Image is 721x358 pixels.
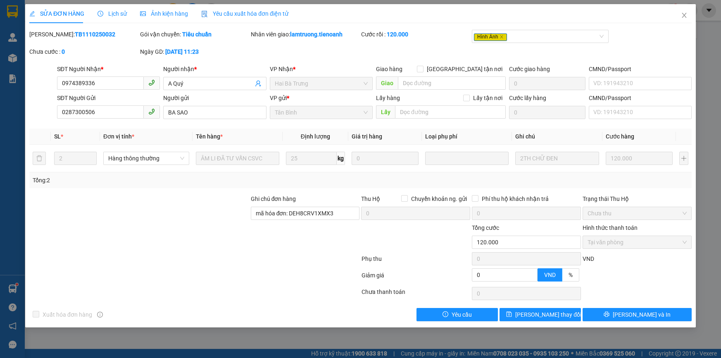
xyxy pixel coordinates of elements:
[148,108,155,115] span: phone
[673,4,696,27] button: Close
[422,129,512,145] th: Loại phụ phí
[352,152,419,165] input: 0
[416,308,498,321] button: exclamation-circleYêu cầu
[255,80,262,87] span: user-add
[583,308,692,321] button: printer[PERSON_NAME] và In
[270,93,373,103] div: VP gửi
[589,93,692,103] div: CMND/Passport
[470,93,506,103] span: Lấy tận nơi
[140,30,249,39] div: Gói vận chuyển:
[583,255,594,262] span: VND
[196,152,279,165] input: VD: Bàn, Ghế
[583,224,638,231] label: Hình thức thanh toán
[509,66,550,72] label: Cước giao hàng
[376,95,400,101] span: Lấy hàng
[165,48,199,55] b: [DATE] 11:23
[474,33,507,41] span: Hình Ảnh
[588,236,687,248] span: Tại văn phòng
[681,12,688,19] span: close
[352,133,382,140] span: Giá trị hàng
[163,93,266,103] div: Người gửi
[395,105,506,119] input: Dọc đường
[33,152,46,165] button: delete
[140,11,146,17] span: picture
[588,207,687,220] span: Chưa thu
[500,308,581,321] button: save[PERSON_NAME] thay đổi
[196,133,223,140] span: Tên hàng
[29,30,138,39] div: [PERSON_NAME]:
[408,194,470,203] span: Chuyển khoản ng. gửi
[361,254,471,269] div: Phụ thu
[251,207,360,220] input: Ghi chú đơn hàng
[509,95,546,101] label: Cước lấy hàng
[337,152,345,165] span: kg
[29,10,84,17] span: SỬA ĐƠN HÀNG
[251,196,296,202] label: Ghi chú đơn hàng
[506,311,512,318] span: save
[98,10,127,17] span: Lịch sử
[361,30,470,39] div: Cước rồi :
[387,31,408,38] b: 120.000
[270,66,293,72] span: VP Nhận
[201,10,288,17] span: Yêu cầu xuất hóa đơn điện tử
[604,311,609,318] span: printer
[606,152,673,165] input: 0
[443,311,448,318] span: exclamation-circle
[361,271,471,285] div: Giảm giá
[398,76,506,90] input: Dọc đường
[62,48,65,55] b: 0
[275,77,368,90] span: Hai Bà Trưng
[376,66,402,72] span: Giao hàng
[57,64,160,74] div: SĐT Người Nhận
[509,77,585,90] input: Cước giao hàng
[163,64,266,74] div: Người nhận
[606,133,634,140] span: Cước hàng
[103,133,134,140] span: Đơn vị tính
[140,10,188,17] span: Ảnh kiện hàng
[98,11,103,17] span: clock-circle
[472,224,499,231] span: Tổng cước
[97,312,103,317] span: info-circle
[478,194,552,203] span: Phí thu hộ khách nhận trả
[589,64,692,74] div: CMND/Passport
[376,76,398,90] span: Giao
[251,30,360,39] div: Nhân viên giao:
[148,79,155,86] span: phone
[361,287,471,302] div: Chưa thanh toán
[290,31,343,38] b: lamtruong.tienoanh
[301,133,330,140] span: Định lượng
[424,64,506,74] span: [GEOGRAPHIC_DATA] tận nơi
[512,129,602,145] th: Ghi chú
[509,106,585,119] input: Cước lấy hàng
[361,196,380,202] span: Thu Hộ
[569,272,573,278] span: %
[29,47,138,56] div: Chưa cước :
[29,11,35,17] span: edit
[613,310,671,319] span: [PERSON_NAME] và In
[54,133,61,140] span: SL
[515,152,599,165] input: Ghi Chú
[108,152,184,165] span: Hàng thông thường
[500,35,504,39] span: close
[33,176,278,185] div: Tổng: 2
[39,310,95,319] span: Xuất hóa đơn hàng
[201,11,208,17] img: icon
[452,310,472,319] span: Yêu cầu
[75,31,115,38] b: TB1110250032
[140,47,249,56] div: Ngày GD:
[57,93,160,103] div: SĐT Người Gửi
[275,106,368,119] span: Tân Bình
[515,310,581,319] span: [PERSON_NAME] thay đổi
[679,152,688,165] button: plus
[583,194,692,203] div: Trạng thái Thu Hộ
[376,105,395,119] span: Lấy
[182,31,212,38] b: Tiêu chuẩn
[544,272,556,278] span: VND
